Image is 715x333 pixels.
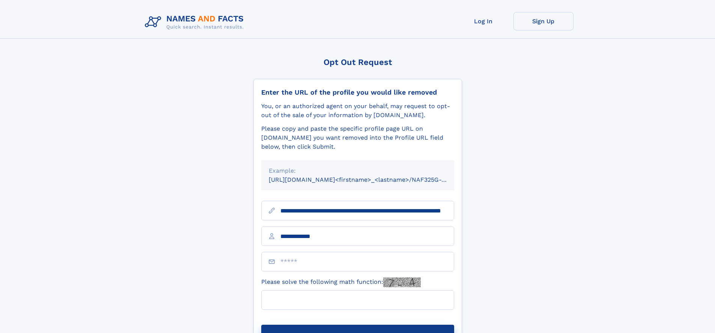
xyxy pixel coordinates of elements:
div: Enter the URL of the profile you would like removed [261,88,454,96]
label: Please solve the following math function: [261,277,421,287]
a: Sign Up [513,12,574,30]
div: You, or an authorized agent on your behalf, may request to opt-out of the sale of your informatio... [261,102,454,120]
div: Example: [269,166,447,175]
div: Please copy and paste the specific profile page URL on [DOMAIN_NAME] you want removed into the Pr... [261,124,454,151]
a: Log In [453,12,513,30]
div: Opt Out Request [253,57,462,67]
small: [URL][DOMAIN_NAME]<firstname>_<lastname>/NAF325G-xxxxxxxx [269,176,468,183]
img: Logo Names and Facts [142,12,250,32]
